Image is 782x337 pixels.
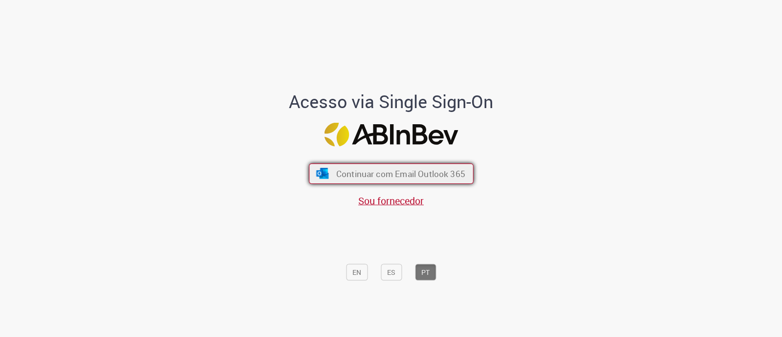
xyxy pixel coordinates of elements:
button: EN [346,264,368,280]
img: ícone Azure/Microsoft 360 [315,168,329,179]
button: ícone Azure/Microsoft 360 Continuar com Email Outlook 365 [309,163,474,184]
img: Logo ABInBev [324,123,458,147]
a: Sou fornecedor [358,194,424,207]
h1: Acesso via Single Sign-On [256,91,527,111]
span: Continuar com Email Outlook 365 [336,168,465,180]
button: ES [381,264,402,280]
button: PT [415,264,436,280]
